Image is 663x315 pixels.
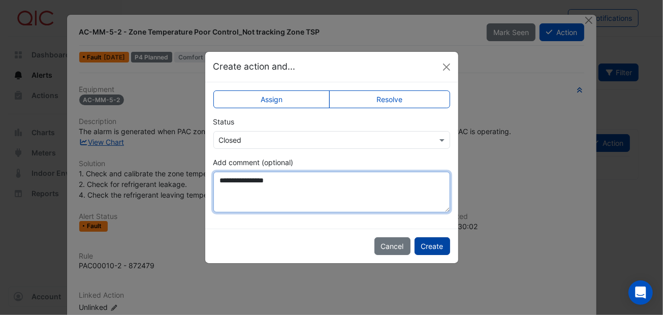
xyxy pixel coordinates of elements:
h5: Create action and... [213,60,296,73]
label: Add comment (optional) [213,157,294,168]
label: Status [213,116,235,127]
label: Resolve [329,90,450,108]
div: Open Intercom Messenger [628,280,653,305]
button: Cancel [374,237,411,255]
button: Close [439,59,454,75]
button: Create [415,237,450,255]
label: Assign [213,90,330,108]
